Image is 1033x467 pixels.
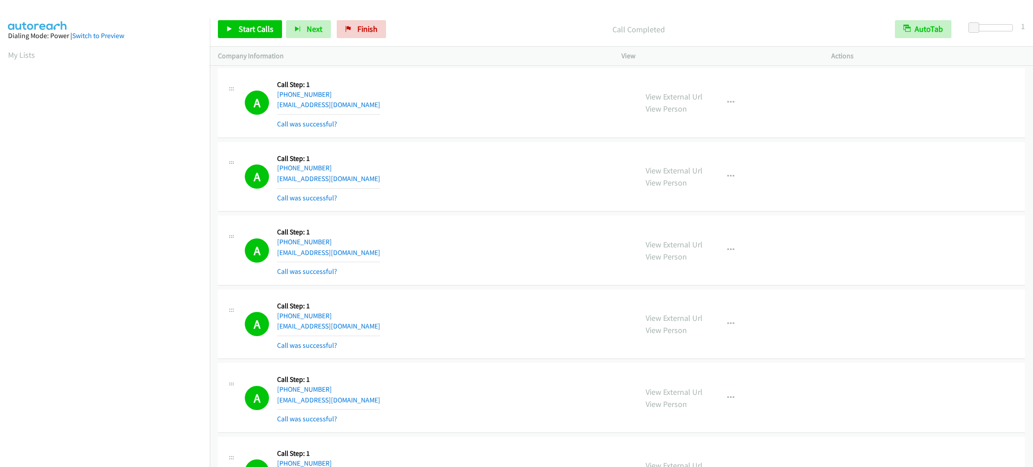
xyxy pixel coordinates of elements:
div: 1 [1021,20,1025,32]
p: View [621,51,815,61]
a: View Person [646,399,687,409]
h5: Call Step: 1 [277,228,380,237]
div: Dialing Mode: Power | [8,30,202,41]
a: View Person [646,251,687,262]
a: [EMAIL_ADDRESS][DOMAIN_NAME] [277,174,380,183]
a: View Person [646,325,687,335]
a: [PHONE_NUMBER] [277,164,332,172]
button: Next [286,20,331,38]
h1: A [245,386,269,410]
a: [EMAIL_ADDRESS][DOMAIN_NAME] [277,322,380,330]
a: Call was successful? [277,341,337,350]
a: View External Url [646,165,703,176]
p: Company Information [218,51,605,61]
a: [PHONE_NUMBER] [277,385,332,393]
a: View External Url [646,91,703,102]
h5: Call Step: 1 [277,80,380,89]
a: View External Url [646,313,703,323]
a: View Person [646,104,687,114]
a: View Person [646,177,687,188]
h1: A [245,312,269,336]
a: [PHONE_NUMBER] [277,90,332,99]
span: Start Calls [239,24,273,34]
h5: Call Step: 1 [277,302,380,311]
p: Call Completed [398,23,879,35]
span: Finish [357,24,378,34]
button: AutoTab [895,20,951,38]
a: Call was successful? [277,120,337,128]
h1: A [245,238,269,263]
a: View External Url [646,239,703,250]
h5: Call Step: 1 [277,375,380,384]
a: View External Url [646,387,703,397]
a: My Lists [8,50,35,60]
a: Call was successful? [277,415,337,423]
a: [PHONE_NUMBER] [277,238,332,246]
a: Finish [337,20,386,38]
h5: Call Step: 1 [277,449,380,458]
a: [EMAIL_ADDRESS][DOMAIN_NAME] [277,248,380,257]
a: [PHONE_NUMBER] [277,311,332,320]
a: Call was successful? [277,267,337,276]
a: Start Calls [218,20,282,38]
a: Switch to Preview [72,31,124,40]
a: [EMAIL_ADDRESS][DOMAIN_NAME] [277,100,380,109]
span: Next [307,24,322,34]
a: [EMAIL_ADDRESS][DOMAIN_NAME] [277,396,380,404]
p: Actions [831,51,1025,61]
h1: A [245,91,269,115]
iframe: Resource Center [1007,198,1033,269]
a: Call was successful? [277,194,337,202]
h5: Call Step: 1 [277,154,380,163]
h1: A [245,164,269,189]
